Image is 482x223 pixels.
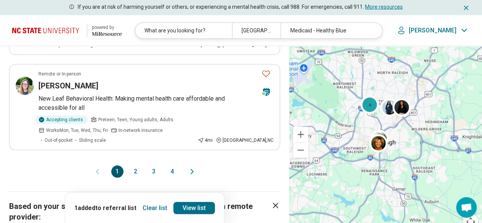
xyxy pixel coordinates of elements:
a: View list [173,202,215,214]
div: Open chat [456,197,477,218]
span: Preteen, Teen, Young adults, Adults [98,116,173,123]
span: In-network insurance [118,127,163,134]
div: Medicaid - Healthy Blue [280,23,377,39]
p: If you are at risk of harming yourself or others, or experiencing a mental health crisis, call 98... [78,3,403,11]
button: 1 [111,165,123,178]
div: 4 mi [198,137,213,144]
img: North Carolina State University [12,21,82,40]
div: Accepting clients [35,116,88,124]
button: Clear list [139,202,170,214]
p: New Leaf Behavioral Health: Making mental health care affordable and accessible for all [38,94,274,112]
span: to referral list [95,204,136,211]
button: 3 [148,165,160,178]
span: Out-of-pocket [45,137,73,144]
div: What are you looking for? [135,23,232,39]
button: Next page [187,165,197,178]
p: [PERSON_NAME] [409,27,456,34]
button: Zoom in [293,127,308,142]
h3: [PERSON_NAME] [38,80,98,91]
div: powered by [92,24,122,31]
button: Dismiss [462,3,470,12]
button: Zoom out [293,143,308,158]
span: Sliding scale [79,137,106,144]
a: North Carolina State University powered by [12,21,122,40]
p: 1 added [74,203,136,212]
span: Works Mon, Tue, Wed, Thu, Fri [46,127,108,134]
button: 2 [130,165,142,178]
div: [GEOGRAPHIC_DATA], [GEOGRAPHIC_DATA] [232,23,280,39]
a: More resources [365,4,403,10]
button: 4 [166,165,178,178]
div: 6 [360,95,379,114]
p: Remote or In-person [38,71,81,77]
button: Favorite [258,66,274,82]
button: Previous page [93,165,102,178]
div: [GEOGRAPHIC_DATA] , NC [216,137,274,144]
